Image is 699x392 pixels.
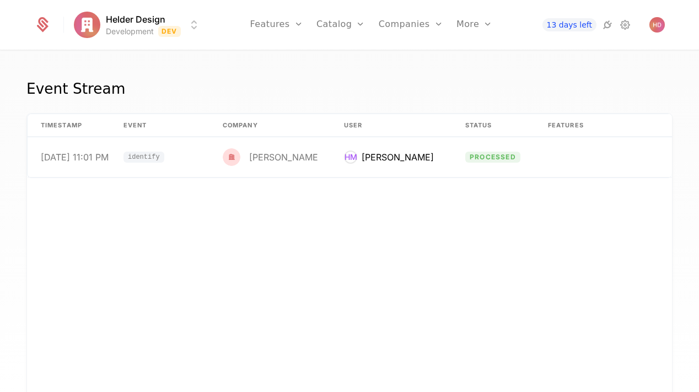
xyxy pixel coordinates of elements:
[331,114,452,137] th: User
[649,17,665,33] button: Open user button
[158,26,181,37] span: Dev
[28,114,110,137] th: timestamp
[209,114,331,137] th: Company
[249,153,321,162] div: [PERSON_NAME]
[362,151,434,164] div: [PERSON_NAME]
[601,18,614,31] a: Integrations
[223,148,318,166] div: Helder Mendes
[74,12,100,38] img: Helder Design
[41,153,109,162] div: [DATE] 11:01 PM
[106,13,165,26] span: Helder Design
[344,151,357,164] div: HM
[452,114,535,137] th: Status
[110,114,209,137] th: Event
[465,152,520,163] span: processed
[619,18,632,31] a: Settings
[77,13,201,37] button: Select environment
[649,17,665,33] img: Helder Design
[128,154,160,160] span: identify
[344,151,434,164] div: Helder Mendes
[542,18,596,31] a: 13 days left
[106,26,154,37] div: Development
[123,152,164,163] span: identify
[223,148,240,166] img: red.png
[26,78,125,100] div: Event Stream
